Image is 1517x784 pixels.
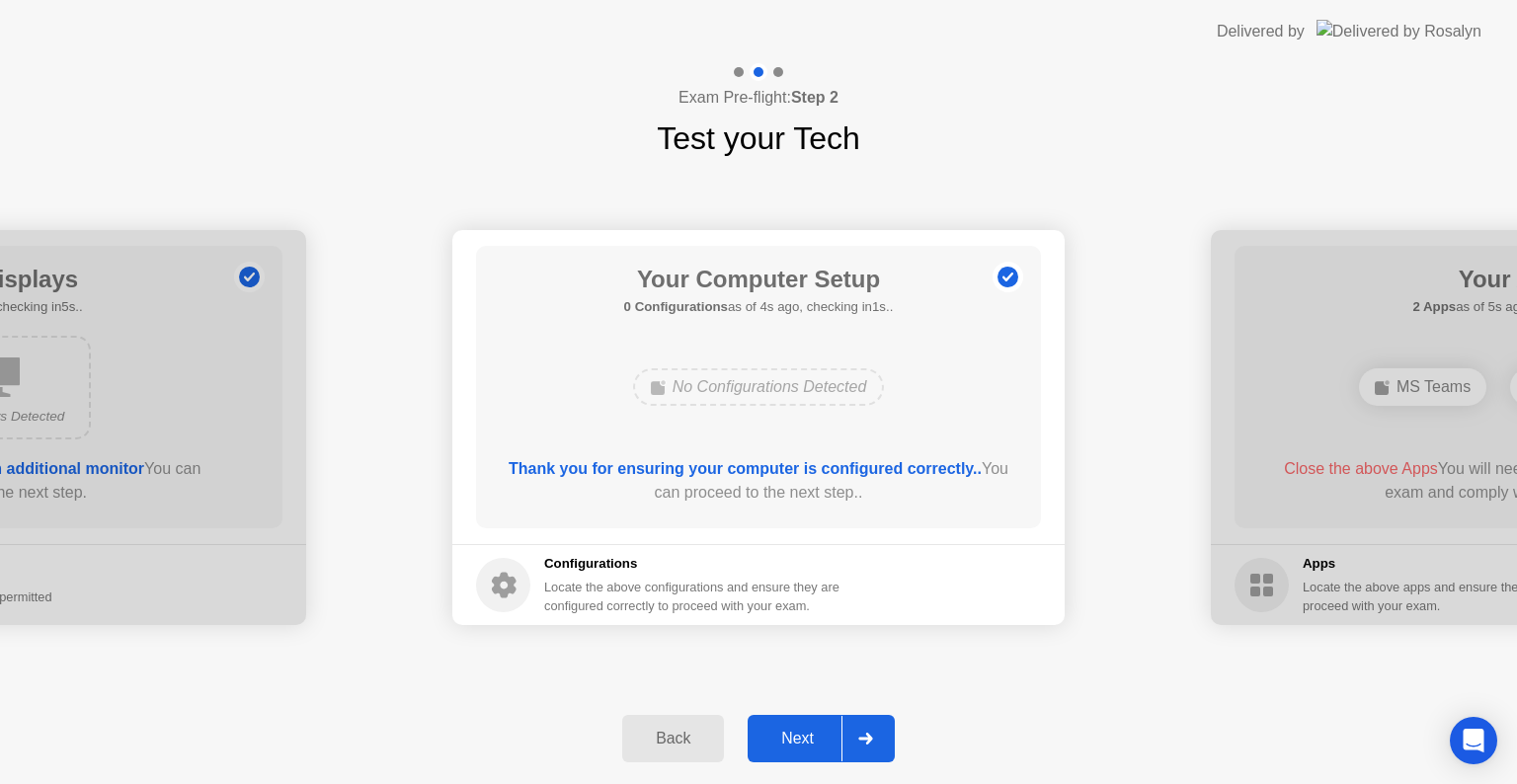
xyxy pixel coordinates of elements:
h5: as of 4s ago, checking in1s.. [624,297,894,317]
b: Thank you for ensuring your computer is configured correctly.. [509,460,982,477]
h4: Exam Pre-flight: [679,86,838,110]
div: Back [628,730,718,747]
div: Open Intercom Messenger [1450,717,1497,764]
button: Back [622,715,724,762]
h1: Your Computer Setup [624,262,894,297]
button: Next [748,715,895,762]
b: 0 Configurations [624,299,728,314]
div: No Configurations Detected [633,368,885,406]
div: Next [754,730,841,747]
h1: Test your Tech [657,115,860,162]
b: Step 2 [791,89,838,106]
div: Locate the above configurations and ensure they are configured correctly to proceed with your exam. [544,578,843,615]
div: You can proceed to the next step.. [505,457,1013,505]
div: Delivered by [1217,20,1305,43]
h5: Configurations [544,554,843,574]
img: Delivered by Rosalyn [1317,20,1481,42]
